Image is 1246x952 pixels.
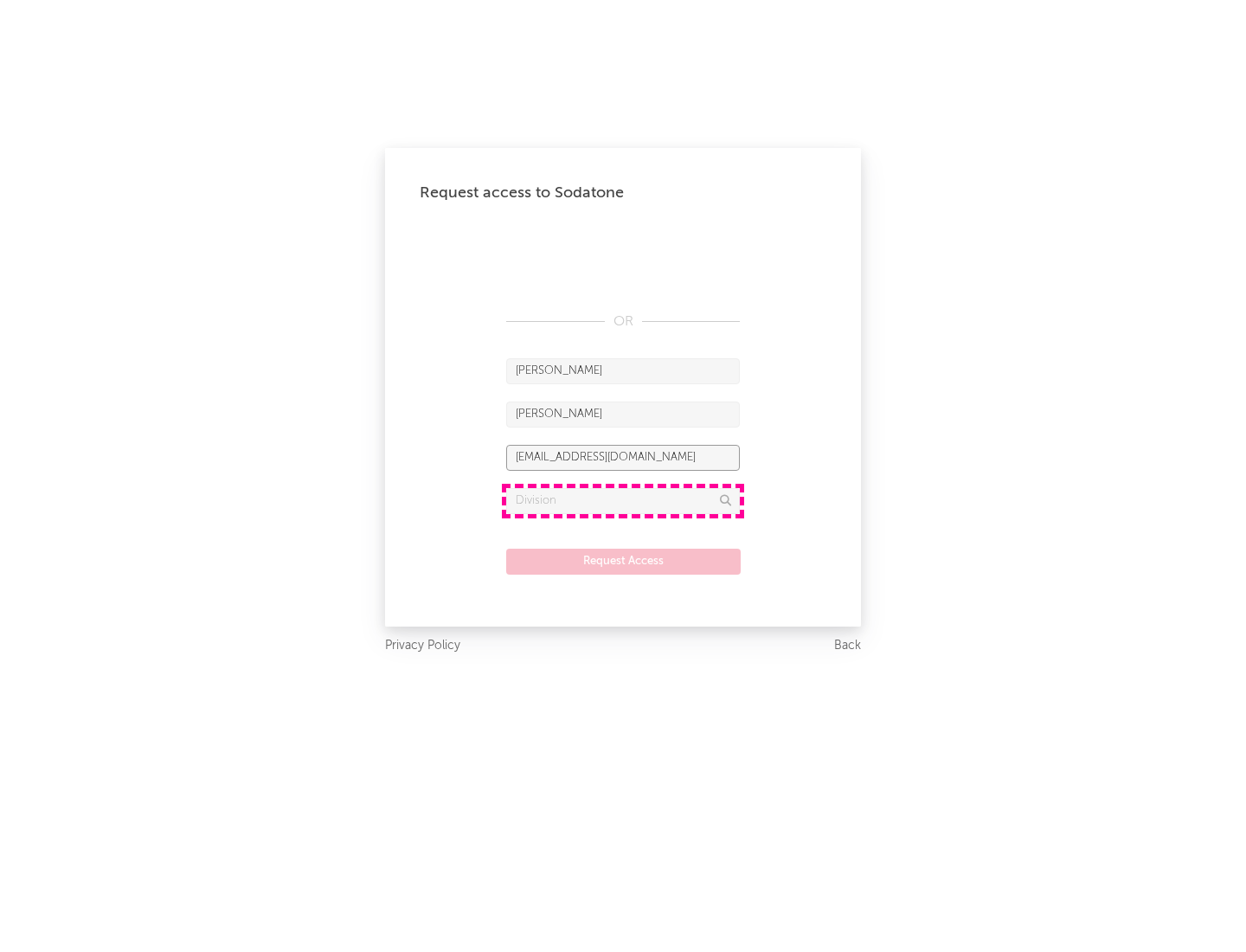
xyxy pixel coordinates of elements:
[385,635,460,657] a: Privacy Policy
[420,183,826,203] div: Request access to Sodatone
[506,358,740,384] input: First Name
[506,445,740,471] input: Email
[834,635,861,657] a: Back
[506,488,740,514] input: Division
[506,402,740,428] input: Last Name
[506,312,740,332] div: OR
[506,549,741,575] button: Request Access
